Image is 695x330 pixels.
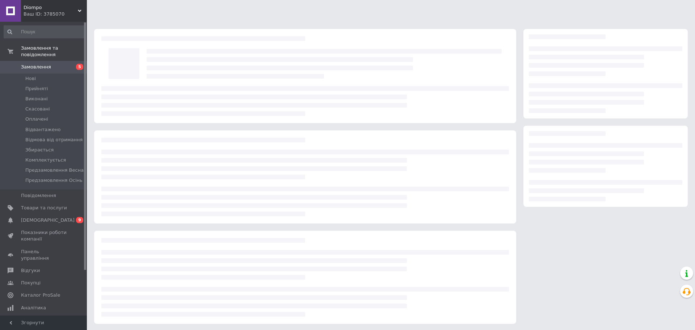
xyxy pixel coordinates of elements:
[25,157,66,163] span: Комплектується
[25,75,36,82] span: Нові
[21,192,56,199] span: Повідомлення
[21,305,46,311] span: Аналітика
[25,126,60,133] span: Відвантажено
[25,85,48,92] span: Прийняті
[21,64,51,70] span: Замовлення
[21,280,41,286] span: Покупці
[21,205,67,211] span: Товари та послуги
[25,116,48,122] span: Оплачені
[24,11,87,17] div: Ваш ID: 3785070
[25,147,54,153] span: Збирається
[76,64,83,70] span: 5
[21,248,67,262] span: Панель управління
[24,4,78,11] span: Diompo
[21,267,40,274] span: Відгуки
[21,229,67,242] span: Показники роботи компанії
[25,96,48,102] span: Виконані
[4,25,85,38] input: Пошук
[21,217,75,224] span: [DEMOGRAPHIC_DATA]
[21,292,60,298] span: Каталог ProSale
[25,167,84,174] span: Предзамовлення Весна
[21,45,87,58] span: Замовлення та повідомлення
[25,177,83,184] span: Предзамовлення Осінь
[76,217,83,223] span: 9
[25,106,50,112] span: Скасовані
[25,137,83,143] span: Відмова від отримання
